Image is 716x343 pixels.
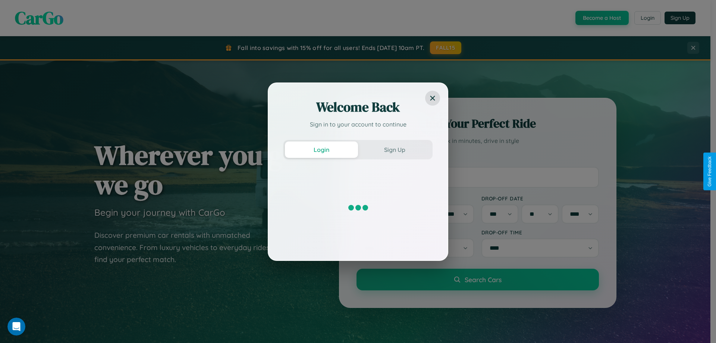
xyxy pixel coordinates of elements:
iframe: Intercom live chat [7,318,25,336]
p: Sign in to your account to continue [283,120,433,129]
button: Sign Up [358,141,431,158]
h2: Welcome Back [283,98,433,116]
div: Give Feedback [707,156,712,187]
button: Login [285,141,358,158]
